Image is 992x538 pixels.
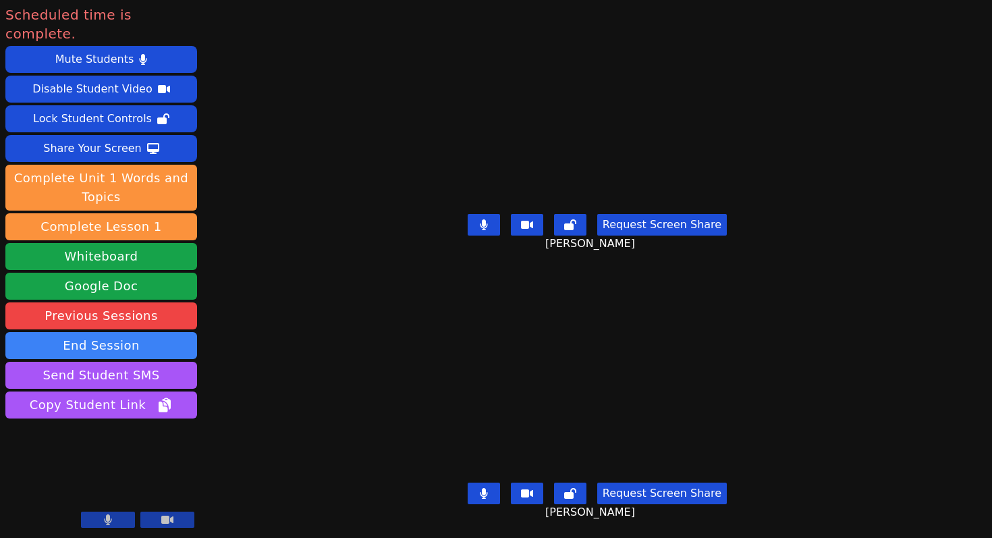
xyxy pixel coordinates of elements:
[5,332,197,359] button: End Session
[5,5,197,43] span: Scheduled time is complete.
[32,78,152,100] div: Disable Student Video
[5,243,197,270] button: Whiteboard
[5,165,197,211] button: Complete Unit 1 Words and Topics
[545,236,638,252] span: [PERSON_NAME]
[5,105,197,132] button: Lock Student Controls
[5,213,197,240] button: Complete Lesson 1
[55,49,134,70] div: Mute Students
[5,302,197,329] a: Previous Sessions
[5,76,197,103] button: Disable Student Video
[597,214,727,236] button: Request Screen Share
[5,392,197,419] button: Copy Student Link
[43,138,142,159] div: Share Your Screen
[5,135,197,162] button: Share Your Screen
[30,396,173,414] span: Copy Student Link
[33,108,152,130] div: Lock Student Controls
[5,273,197,300] a: Google Doc
[545,504,638,520] span: [PERSON_NAME]
[5,362,197,389] button: Send Student SMS
[5,46,197,73] button: Mute Students
[597,483,727,504] button: Request Screen Share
